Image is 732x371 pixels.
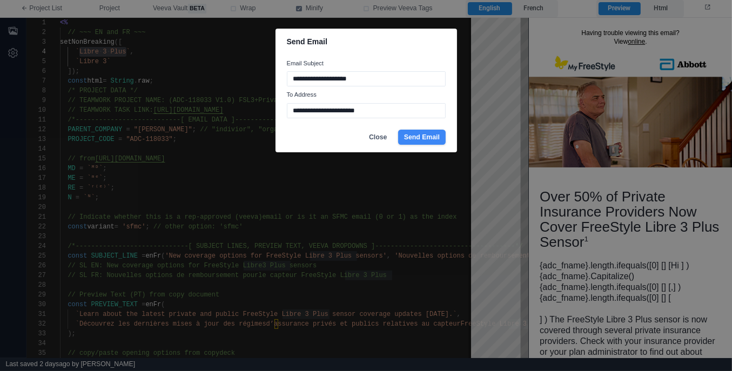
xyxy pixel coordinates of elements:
img: Abbott [102,33,203,59]
header: Send Email [276,29,457,55]
button: Send Email [398,130,445,145]
div: Over 50% of Private Insurance Providers Now Cover FreeStyle Libre 3 Plus Sensor [11,171,192,232]
div: Having trouble viewing this email? View . [11,11,192,28]
div: {adc_fname}.length.ifequals([0] [] [Hi ] ){adc_fname}.Capitalize(){adc_fname}.length.ifequals([0]... [11,242,192,350]
sup: 1 [55,217,59,225]
a: online [99,20,116,28]
label: To Address [287,90,440,99]
button: Close [364,130,393,145]
label: Email Subject [287,59,440,68]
